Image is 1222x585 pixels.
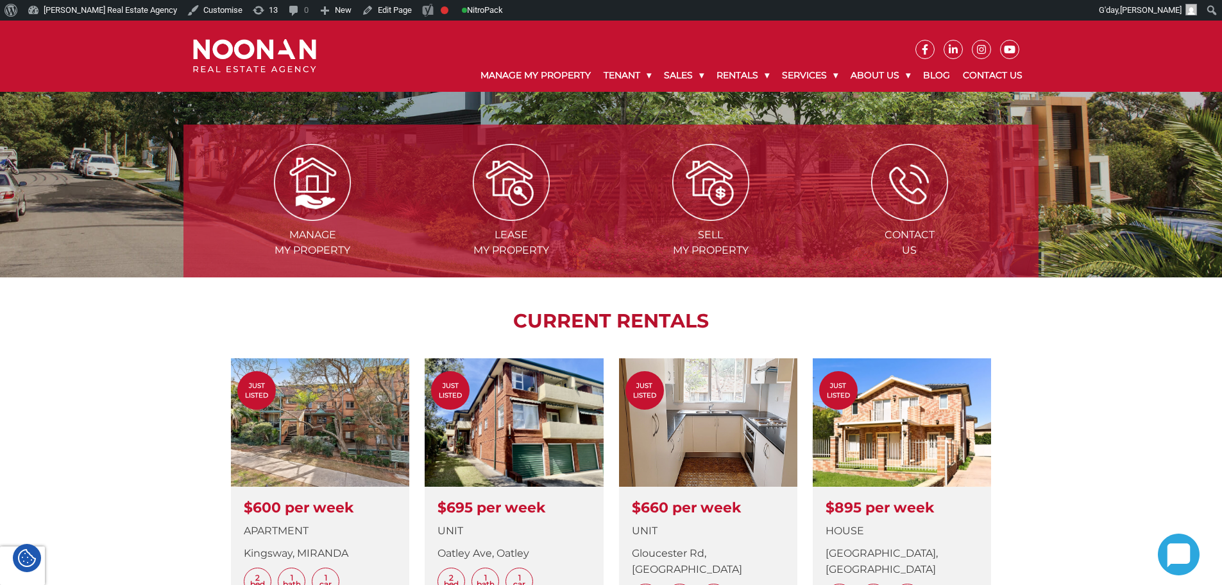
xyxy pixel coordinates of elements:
a: Managemy Property [214,175,411,256]
img: Noonan Real Estate Agency [193,39,316,73]
div: Cookie Settings [13,544,41,572]
div: Focus keyphrase not set [441,6,448,14]
span: Sell my Property [613,227,809,258]
span: Manage my Property [214,227,411,258]
a: Tenant [597,59,658,92]
img: Lease my property [473,144,550,221]
a: Sales [658,59,710,92]
img: Sell my property [672,144,749,221]
span: [PERSON_NAME] [1120,5,1182,15]
a: ContactUs [811,175,1008,256]
a: Blog [917,59,956,92]
span: Contact Us [811,227,1008,258]
span: Just Listed [237,381,276,400]
span: Just Listed [625,381,664,400]
h2: CURRENT RENTALS [216,310,1006,333]
a: Contact Us [956,59,1029,92]
span: Lease my Property [413,227,609,258]
a: Rentals [710,59,776,92]
a: Leasemy Property [413,175,609,256]
a: Sellmy Property [613,175,809,256]
span: Just Listed [431,381,470,400]
a: Services [776,59,844,92]
a: Manage My Property [474,59,597,92]
img: ICONS [871,144,948,221]
img: Manage my Property [274,144,351,221]
span: Just Listed [819,381,858,400]
a: About Us [844,59,917,92]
